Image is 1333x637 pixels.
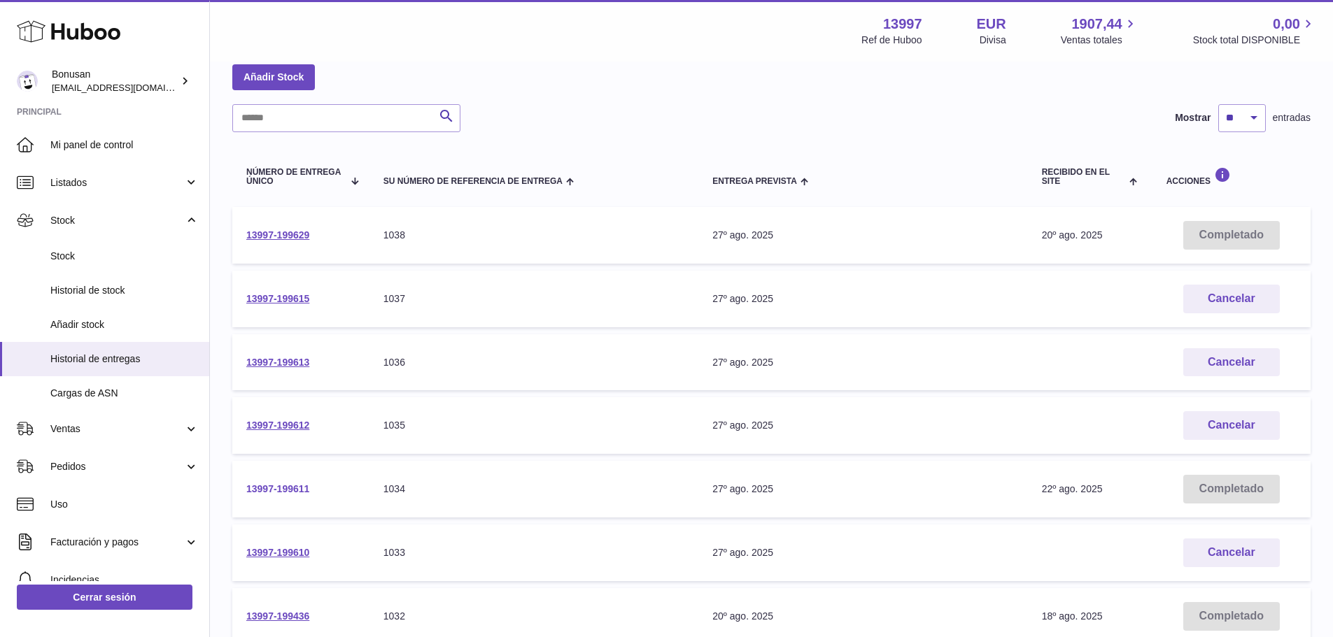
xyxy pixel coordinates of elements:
label: Mostrar [1175,111,1211,124]
span: Stock [50,250,199,263]
div: 1032 [383,610,684,623]
span: Ventas totales [1061,34,1138,47]
button: Cancelar [1183,411,1280,440]
span: 18º ago. 2025 [1042,610,1103,622]
span: Facturación y pagos [50,536,184,549]
div: 1037 [383,292,684,306]
a: 0,00 Stock total DISPONIBLE [1193,15,1316,47]
div: Divisa [980,34,1006,47]
a: 13997-199610 [246,547,309,558]
span: Cargas de ASN [50,387,199,400]
span: Número de entrega único [246,168,343,186]
button: Cancelar [1183,538,1280,567]
div: 1035 [383,419,684,432]
a: Añadir Stock [232,64,315,90]
a: 13997-199613 [246,357,309,368]
div: 1038 [383,229,684,242]
div: 27º ago. 2025 [712,546,1013,559]
span: Mi panel de control [50,138,199,152]
div: 1034 [383,482,684,496]
a: 13997-199436 [246,610,309,622]
span: Stock [50,214,184,227]
strong: 13997 [883,15,922,34]
span: 22º ago. 2025 [1042,483,1103,494]
div: 27º ago. 2025 [712,229,1013,242]
span: Historial de stock [50,284,199,297]
a: 13997-199629 [246,229,309,241]
a: 13997-199612 [246,420,309,431]
span: Recibido en el site [1042,168,1127,186]
a: Cerrar sesión [17,585,192,610]
span: Entrega prevista [712,177,797,186]
span: Ventas [50,422,184,436]
span: Historial de entregas [50,352,199,366]
a: 13997-199611 [246,483,309,494]
div: 27º ago. 2025 [712,292,1013,306]
div: 27º ago. 2025 [712,482,1013,496]
span: Pedidos [50,460,184,473]
span: 0,00 [1273,15,1300,34]
div: 1036 [383,356,684,369]
span: Su número de referencia de entrega [383,177,563,186]
div: 20º ago. 2025 [712,610,1013,623]
div: Acciones [1166,167,1297,186]
img: info@bonusan.es [17,71,38,92]
div: Ref de Huboo [861,34,922,47]
button: Cancelar [1183,348,1280,377]
strong: EUR [977,15,1006,34]
span: entradas [1273,111,1311,124]
span: Uso [50,498,199,511]
span: Incidencias [50,573,199,587]
a: 13997-199615 [246,293,309,304]
div: 27º ago. 2025 [712,356,1013,369]
span: [EMAIL_ADDRESS][DOMAIN_NAME] [52,82,206,93]
div: 1033 [383,546,684,559]
span: 20º ago. 2025 [1042,229,1103,241]
button: Cancelar [1183,285,1280,313]
span: Añadir stock [50,318,199,331]
span: Stock total DISPONIBLE [1193,34,1316,47]
a: 1907,44 Ventas totales [1061,15,1138,47]
span: Listados [50,176,184,189]
div: Bonusan [52,68,178,94]
span: 1907,44 [1071,15,1122,34]
div: 27º ago. 2025 [712,419,1013,432]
